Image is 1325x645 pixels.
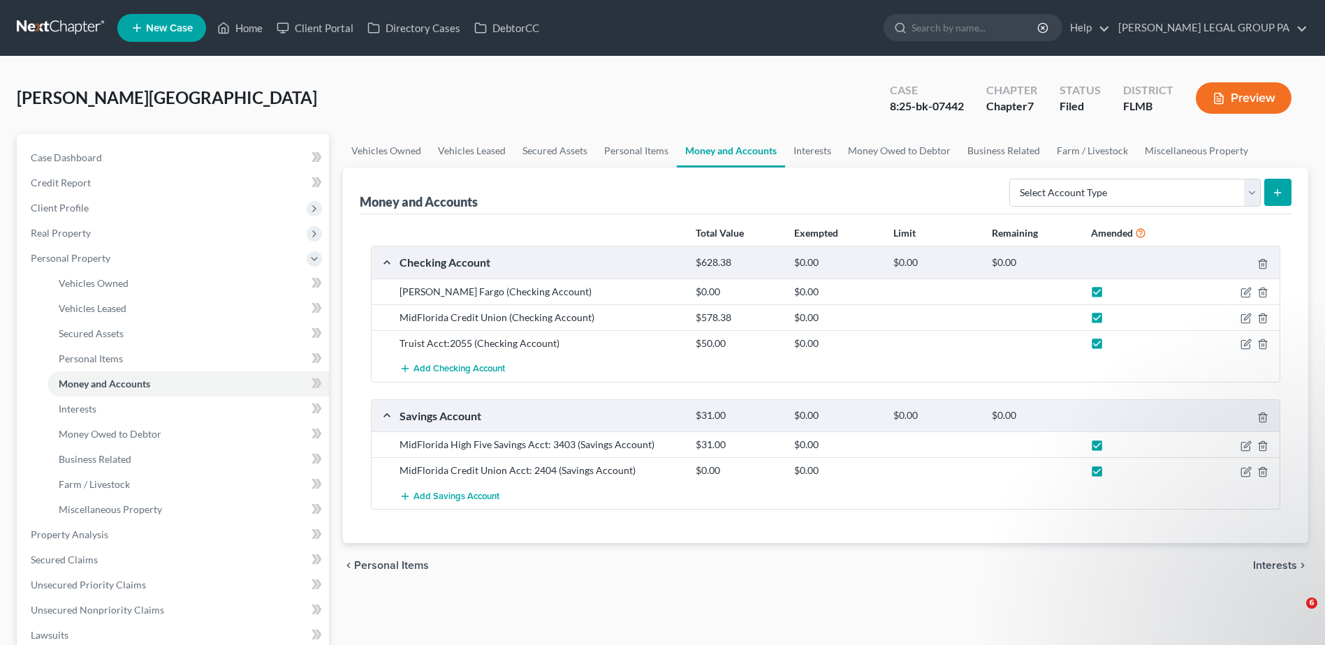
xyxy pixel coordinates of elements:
div: $0.00 [689,464,787,477]
a: Vehicles Leased [430,134,514,168]
span: Personal Items [59,353,123,364]
div: $0.00 [787,285,886,299]
a: Miscellaneous Property [47,497,329,522]
span: Miscellaneous Property [59,503,162,515]
a: Personal Items [596,134,677,168]
span: Add Checking Account [413,364,505,375]
a: Vehicles Owned [343,134,430,168]
span: Personal Items [354,560,429,571]
span: Unsecured Priority Claims [31,579,146,591]
strong: Total Value [696,227,744,239]
span: Real Property [31,227,91,239]
div: $0.00 [689,285,787,299]
div: MidFlorida Credit Union (Checking Account) [393,311,689,325]
a: Farm / Livestock [1048,134,1136,168]
span: Business Related [59,453,131,465]
strong: Exempted [794,227,838,239]
span: Client Profile [31,202,89,214]
div: Savings Account [393,408,689,423]
div: Money and Accounts [360,193,478,210]
span: Lawsuits [31,629,68,641]
div: $0.00 [985,256,1083,269]
span: Case Dashboard [31,151,102,163]
a: Home [210,15,270,40]
a: Client Portal [270,15,360,40]
div: $0.00 [787,438,886,452]
a: Money Owed to Debtor [840,134,959,168]
div: $31.00 [689,409,787,422]
a: Directory Cases [360,15,467,40]
a: Case Dashboard [20,145,329,170]
input: Search by name... [912,15,1039,40]
span: Credit Report [31,177,91,188]
div: MidFlorida High Five Savings Acct: 3403 (Savings Account) [393,438,689,452]
span: Personal Property [31,252,110,264]
span: Interests [59,403,96,415]
button: Add Savings Account [400,483,499,509]
a: Credit Report [20,170,329,195]
strong: Remaining [992,227,1038,239]
div: Chapter [986,98,1037,114]
a: Money Owed to Debtor [47,422,329,447]
a: Property Analysis [20,522,329,547]
strong: Limit [893,227,916,239]
div: Status [1060,82,1101,98]
a: Interests [47,396,329,422]
div: $0.00 [787,464,886,477]
div: 8:25-bk-07442 [890,98,964,114]
a: Help [1063,15,1110,40]
div: Filed [1060,98,1101,114]
span: Vehicles Leased [59,302,126,314]
a: [PERSON_NAME] LEGAL GROUP PA [1111,15,1308,40]
div: Chapter [986,82,1037,98]
div: $0.00 [886,256,985,269]
div: $0.00 [886,409,985,422]
a: DebtorCC [467,15,546,40]
span: Farm / Livestock [59,478,130,490]
div: MidFlorida Credit Union Acct: 2404 (Savings Account) [393,464,689,477]
iframe: Intercom live chat [1278,598,1311,631]
a: Unsecured Priority Claims [20,572,329,598]
div: Truist Acct:2055 (Checking Account) [393,336,689,350]
span: Add Savings Account [413,491,499,502]
div: [PERSON_NAME] Fargo (Checking Account) [393,285,689,299]
a: Personal Items [47,346,329,371]
a: Unsecured Nonpriority Claims [20,598,329,623]
button: Preview [1196,82,1291,114]
span: Property Analysis [31,528,108,540]
a: Vehicles Owned [47,271,329,296]
div: $50.00 [689,336,787,350]
a: Secured Claims [20,547,329,572]
button: Add Checking Account [400,356,505,382]
div: Case [890,82,964,98]
i: chevron_left [343,560,354,571]
span: Secured Assets [59,327,124,339]
a: Interests [785,134,840,168]
div: FLMB [1123,98,1173,114]
div: District [1123,82,1173,98]
span: Money Owed to Debtor [59,428,161,440]
span: Unsecured Nonpriority Claims [31,604,164,616]
a: Vehicles Leased [47,296,329,321]
div: $0.00 [985,409,1083,422]
span: [PERSON_NAME][GEOGRAPHIC_DATA] [17,87,317,107]
a: Money and Accounts [677,134,785,168]
div: $0.00 [787,311,886,325]
span: 7 [1027,99,1034,112]
div: $0.00 [787,256,886,269]
span: Vehicles Owned [59,277,129,289]
div: $628.38 [689,256,787,269]
span: Secured Claims [31,554,98,565]
a: Miscellaneous Property [1136,134,1257,168]
a: Business Related [47,447,329,472]
a: Farm / Livestock [47,472,329,497]
a: Secured Assets [47,321,329,346]
div: $0.00 [787,409,886,422]
div: Checking Account [393,255,689,269]
span: Money and Accounts [59,378,150,390]
strong: Amended [1091,227,1133,239]
a: Money and Accounts [47,371,329,396]
div: $0.00 [787,336,886,350]
span: 6 [1306,598,1317,609]
a: Business Related [959,134,1048,168]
